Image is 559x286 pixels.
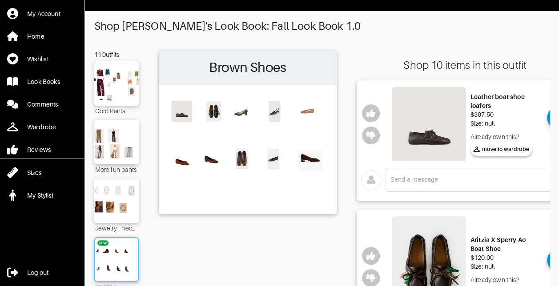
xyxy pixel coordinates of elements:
[163,89,332,208] img: Outfit Brown Shoes
[27,168,41,177] div: Sizes
[27,55,48,64] div: Wishlist
[27,77,60,86] div: Look Books
[471,235,540,253] div: Aritzia X Sperry Ao Boat Shoe
[99,240,107,246] div: new
[471,132,540,141] div: Already own this?
[94,20,534,32] div: Shop [PERSON_NAME]'s Look Book: Fall Look Book 1.0
[361,170,381,190] img: avatar
[471,143,532,156] button: move to wardrobe
[27,268,48,277] div: Log out
[94,106,139,115] div: Cord Pants
[91,183,142,218] img: Outfit Jewelry - necklaces
[92,242,141,276] img: Outfit Booties
[471,92,540,110] div: Leather boat shoe loafers
[27,100,58,109] div: Comments
[27,191,53,200] div: My Stylist
[94,50,139,59] div: 11 Outfits
[471,119,540,128] div: Size: null
[94,164,139,174] div: More fun pants
[163,55,332,80] h2: Brown Shoes
[471,253,540,262] div: $120.00
[471,275,540,284] div: Already own this?
[392,87,466,161] img: Leather boat shoe loafers
[471,110,540,119] div: $307.50
[27,123,56,131] div: Wardrobe
[473,145,530,153] span: move to wardrobe
[91,66,142,101] img: Outfit Cord Pants
[94,223,139,233] div: Jewelry - necklaces
[91,124,142,160] img: Outfit More fun pants
[27,145,51,154] div: Reviews
[471,262,540,271] div: Size: null
[27,9,60,18] div: My Account
[27,32,44,41] div: Home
